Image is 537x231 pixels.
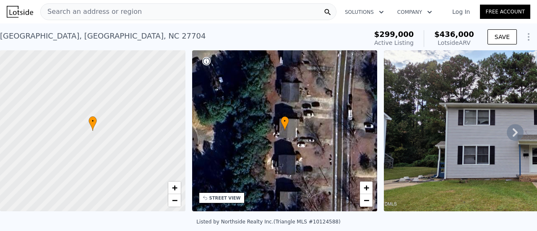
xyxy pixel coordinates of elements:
[89,117,97,125] span: •
[374,30,414,39] span: $299,000
[168,194,181,207] a: Zoom out
[89,116,97,131] div: •
[7,6,33,18] img: Lotside
[391,5,439,20] button: Company
[338,5,391,20] button: Solutions
[434,30,474,39] span: $436,000
[172,182,177,193] span: +
[172,195,177,205] span: −
[364,195,369,205] span: −
[281,116,289,131] div: •
[209,195,241,201] div: STREET VIEW
[520,29,537,45] button: Show Options
[374,39,414,46] span: Active Listing
[360,194,373,207] a: Zoom out
[41,7,142,17] span: Search an address or region
[442,8,480,16] a: Log In
[281,117,289,125] span: •
[360,182,373,194] a: Zoom in
[487,29,517,44] button: SAVE
[480,5,530,19] a: Free Account
[168,182,181,194] a: Zoom in
[364,182,369,193] span: +
[434,39,474,47] div: Lotside ARV
[196,219,340,225] div: Listed by Northside Realty Inc. (Triangle MLS #10124588)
